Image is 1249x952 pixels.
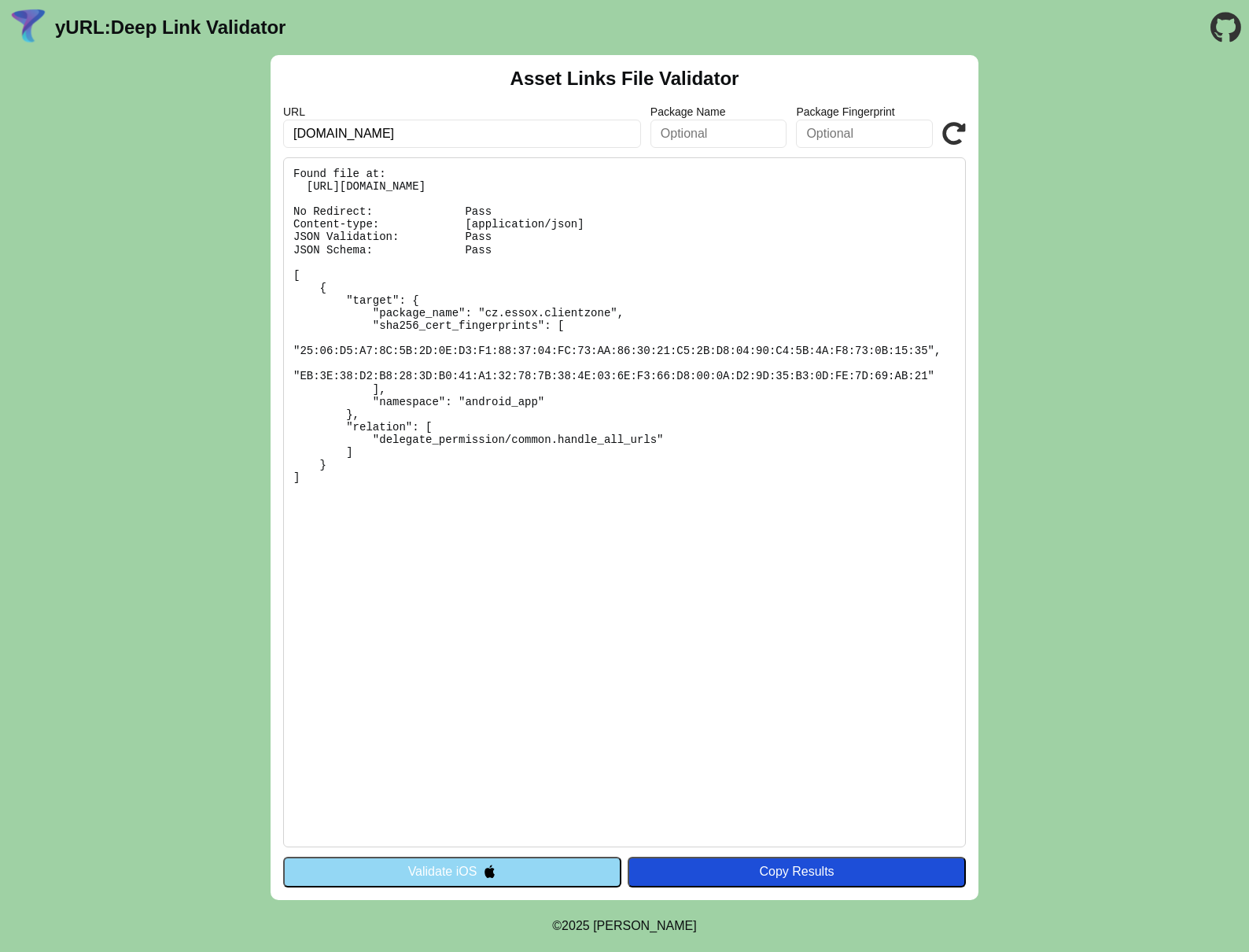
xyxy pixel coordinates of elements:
span: 2025 [562,919,590,932]
input: Optional [796,120,933,148]
a: yURL:Deep Link Validator [55,17,286,39]
input: Optional [650,120,787,148]
label: URL [283,105,641,118]
pre: Found file at: [URL][DOMAIN_NAME] No Redirect: Pass Content-type: [application/json] JSON Validat... [283,157,966,847]
div: Copy Results [636,865,958,879]
button: Validate iOS [283,857,621,887]
a: Michael Ibragimchayev's Personal Site [593,919,697,932]
img: appleIcon.svg [483,865,496,878]
label: Package Name [650,105,787,118]
footer: © [552,900,696,952]
h2: Asset Links File Validator [510,68,739,90]
label: Package Fingerprint [796,105,933,118]
button: Copy Results [628,857,966,887]
input: Required [283,120,641,148]
img: yURL Logo [8,7,49,48]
